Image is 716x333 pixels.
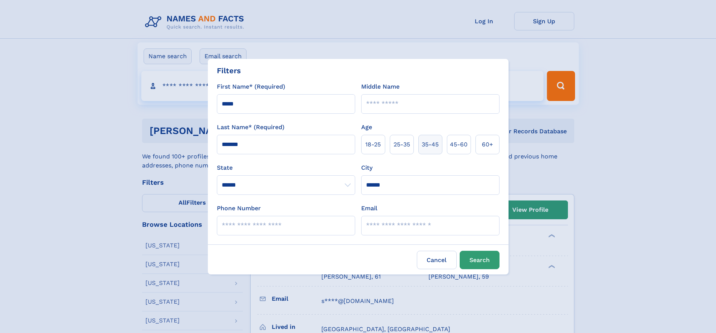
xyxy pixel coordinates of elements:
label: Age [361,123,372,132]
label: Cancel [417,251,457,269]
span: 18‑25 [365,140,381,149]
label: City [361,163,372,172]
label: Last Name* (Required) [217,123,285,132]
label: State [217,163,355,172]
label: Middle Name [361,82,400,91]
label: Email [361,204,377,213]
span: 60+ [482,140,493,149]
span: 35‑45 [422,140,439,149]
span: 45‑60 [450,140,468,149]
label: First Name* (Required) [217,82,285,91]
div: Filters [217,65,241,76]
button: Search [460,251,500,269]
span: 25‑35 [394,140,410,149]
label: Phone Number [217,204,261,213]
